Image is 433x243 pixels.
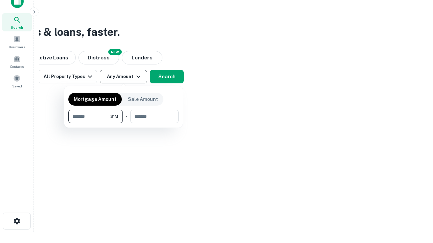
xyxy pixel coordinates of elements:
span: $1M [110,113,118,119]
p: Mortgage Amount [74,96,116,103]
iframe: Chat Widget [399,189,433,221]
div: - [126,110,128,123]
p: Sale Amount [128,96,158,103]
